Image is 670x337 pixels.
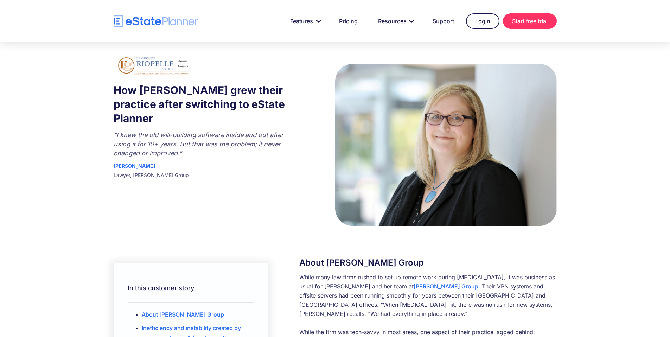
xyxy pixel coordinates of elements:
[142,311,224,318] a: About [PERSON_NAME] Group
[424,14,462,28] a: Support
[414,283,478,290] a: [PERSON_NAME] Group
[370,14,421,28] a: Resources
[114,131,283,157] em: "I knew the old will-building software inside and out after using it for 10+ years. But that was ...
[114,56,193,76] img: logo of Peffers Law
[466,13,499,29] a: Login
[114,15,198,27] a: home
[503,13,557,29] a: Start free trial
[128,281,254,295] h2: In this customer story
[114,161,291,180] p: Lawyer, [PERSON_NAME] Group
[299,256,557,269] h2: About [PERSON_NAME] Group
[282,14,327,28] a: Features
[331,14,366,28] a: Pricing
[114,83,291,125] h1: How [PERSON_NAME] grew their practice after switching to eState Planner
[114,163,155,169] strong: [PERSON_NAME]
